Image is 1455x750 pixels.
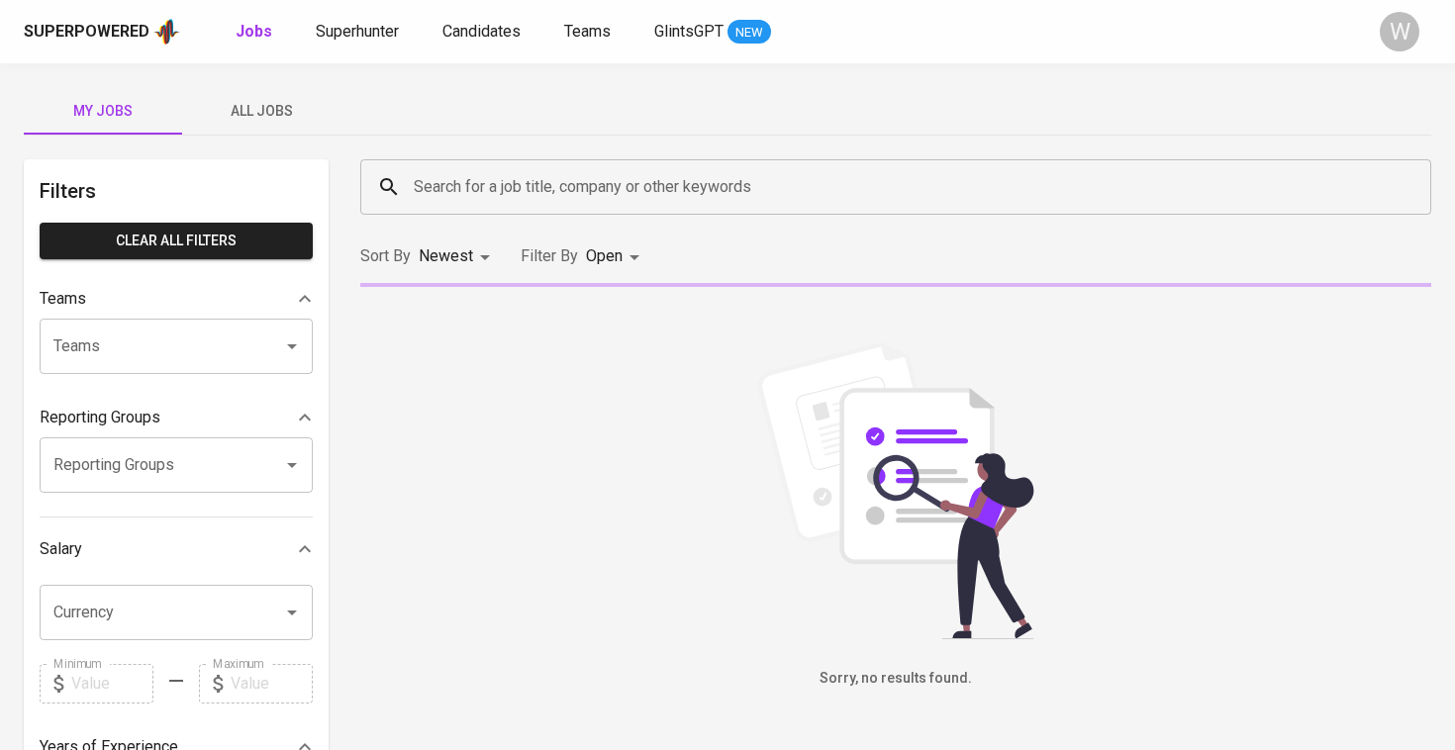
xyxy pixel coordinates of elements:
a: Jobs [236,20,276,45]
input: Value [231,664,313,703]
img: file_searching.svg [747,342,1044,639]
p: Filter By [521,244,578,268]
div: Reporting Groups [40,398,313,437]
button: Clear All filters [40,223,313,259]
div: Salary [40,529,313,569]
a: GlintsGPT NEW [654,20,771,45]
span: All Jobs [194,99,329,124]
a: Superhunter [316,20,403,45]
span: NEW [727,23,771,43]
span: Candidates [442,22,521,41]
a: Superpoweredapp logo [24,17,180,47]
p: Salary [40,537,82,561]
span: Teams [564,22,611,41]
a: Teams [564,20,615,45]
p: Sort By [360,244,411,268]
p: Reporting Groups [40,406,160,429]
div: Newest [419,238,497,275]
h6: Filters [40,175,313,207]
a: Candidates [442,20,525,45]
h6: Sorry, no results found. [360,668,1431,690]
div: Open [586,238,646,275]
b: Jobs [236,22,272,41]
div: W [1380,12,1419,51]
div: Teams [40,279,313,319]
span: Superhunter [316,22,399,41]
p: Teams [40,287,86,311]
button: Open [278,451,306,479]
button: Open [278,599,306,626]
span: My Jobs [36,99,170,124]
span: Open [586,246,623,265]
p: Newest [419,244,473,268]
span: Clear All filters [55,229,297,253]
input: Value [71,664,153,703]
span: GlintsGPT [654,22,724,41]
button: Open [278,332,306,360]
div: Superpowered [24,21,149,44]
img: app logo [153,17,180,47]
